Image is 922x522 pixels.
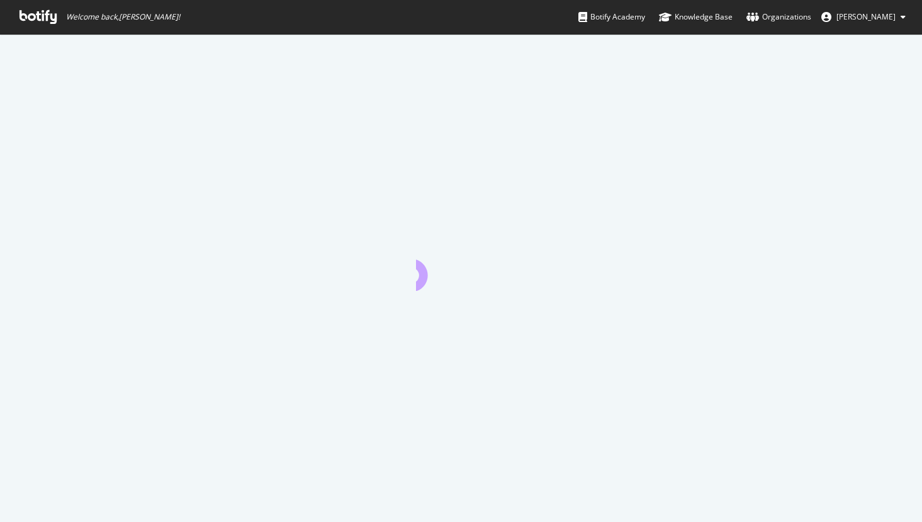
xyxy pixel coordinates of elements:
[811,7,916,27] button: [PERSON_NAME]
[836,11,896,22] span: Nick Schurk
[659,11,733,23] div: Knowledge Base
[578,11,645,23] div: Botify Academy
[746,11,811,23] div: Organizations
[416,246,507,291] div: animation
[66,12,180,22] span: Welcome back, [PERSON_NAME] !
